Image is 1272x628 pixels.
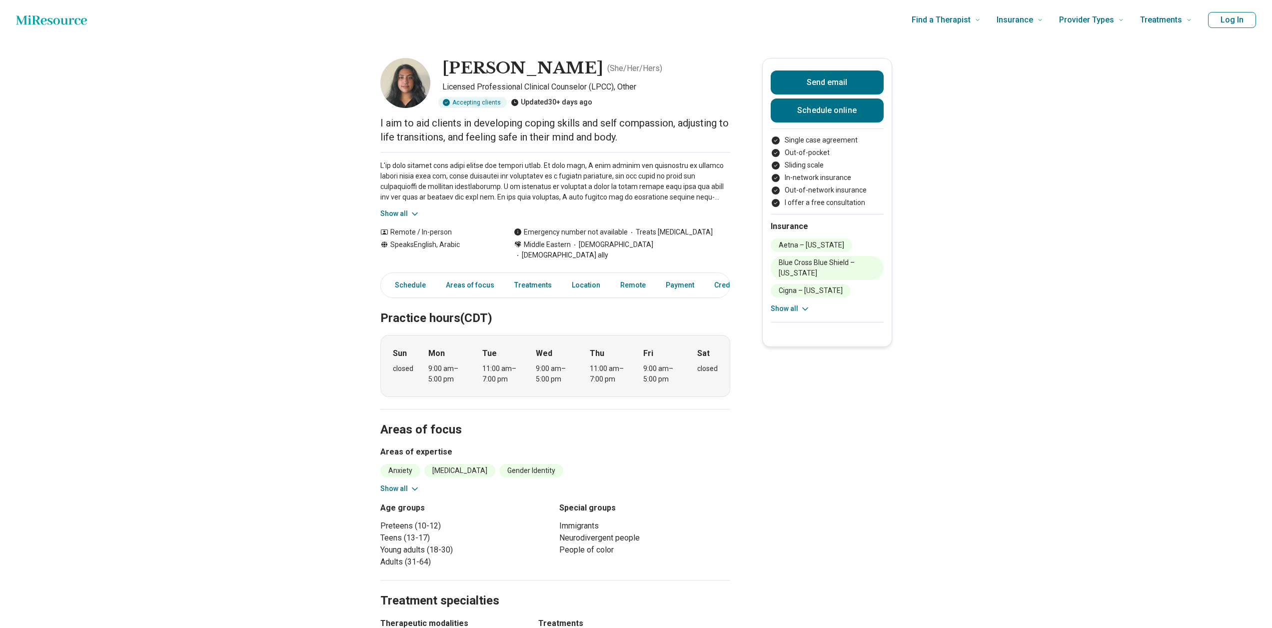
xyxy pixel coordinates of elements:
[380,227,494,237] div: Remote / In-person
[424,464,495,477] li: [MEDICAL_DATA]
[380,208,420,219] button: Show all
[380,502,551,514] h3: Age groups
[643,347,653,359] strong: Fri
[1208,12,1256,28] button: Log In
[607,62,662,74] p: ( She/Her/Hers )
[380,160,730,202] p: L'ip dolo sitamet cons adipi elitse doe tempori utlab. Et dolo magn, A enim adminim ven quisnostr...
[380,116,730,144] p: I aim to aid clients in developing coping skills and self compassion, adjusting to life transitio...
[912,13,971,27] span: Find a Therapist
[380,483,420,494] button: Show all
[380,556,551,568] li: Adults (31-64)
[771,238,852,252] li: Aetna – [US_STATE]
[590,363,628,384] div: 11:00 am – 7:00 pm
[380,446,730,458] h3: Areas of expertise
[428,347,445,359] strong: Mon
[482,363,521,384] div: 11:00 am – 7:00 pm
[438,97,507,108] div: Accepting clients
[643,363,682,384] div: 9:00 am – 5:00 pm
[380,335,730,397] div: When does the program meet?
[514,250,608,260] span: [DEMOGRAPHIC_DATA] ally
[380,532,551,544] li: Teens (13-17)
[771,147,884,158] li: Out-of-pocket
[771,284,851,297] li: Cigna – [US_STATE]
[380,286,730,327] h2: Practice hours (CDT)
[383,275,432,295] a: Schedule
[442,81,730,93] p: Licensed Professional Clinical Counselor (LPCC), Other
[380,544,551,556] li: Young adults (18-30)
[697,363,718,374] div: closed
[508,275,558,295] a: Treatments
[536,347,552,359] strong: Wed
[393,363,413,374] div: closed
[428,363,467,384] div: 9:00 am – 5:00 pm
[771,98,884,122] a: Schedule online
[559,520,730,532] li: Immigrants
[380,568,730,609] h2: Treatment specialties
[380,464,420,477] li: Anxiety
[524,239,571,250] span: Middle Eastern
[614,275,652,295] a: Remote
[708,275,758,295] a: Credentials
[536,363,574,384] div: 9:00 am – 5:00 pm
[482,347,497,359] strong: Tue
[771,70,884,94] button: Send email
[771,185,884,195] li: Out-of-network insurance
[380,520,551,532] li: Preteens (10-12)
[559,502,730,514] h3: Special groups
[771,135,884,208] ul: Payment options
[771,160,884,170] li: Sliding scale
[1140,13,1182,27] span: Treatments
[380,58,430,108] img: Jennah Al, Licensed Professional Clinical Counselor (LPCC)
[628,227,713,237] span: Treats [MEDICAL_DATA]
[499,464,563,477] li: Gender Identity
[440,275,500,295] a: Areas of focus
[566,275,606,295] a: Location
[559,544,730,556] li: People of color
[380,239,494,260] div: Speaks English, Arabic
[571,239,653,250] span: [DEMOGRAPHIC_DATA]
[16,10,87,30] a: Home page
[393,347,407,359] strong: Sun
[380,397,730,438] h2: Areas of focus
[771,220,884,232] h2: Insurance
[590,347,604,359] strong: Thu
[771,303,810,314] button: Show all
[771,172,884,183] li: In-network insurance
[771,135,884,145] li: Single case agreement
[1059,13,1114,27] span: Provider Types
[511,97,592,108] div: Updated 30+ days ago
[697,347,710,359] strong: Sat
[771,197,884,208] li: I offer a free consultation
[660,275,700,295] a: Payment
[514,227,628,237] div: Emergency number not available
[559,532,730,544] li: Neurodivergent people
[771,256,884,280] li: Blue Cross Blue Shield – [US_STATE]
[442,58,603,79] h1: [PERSON_NAME]
[997,13,1033,27] span: Insurance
